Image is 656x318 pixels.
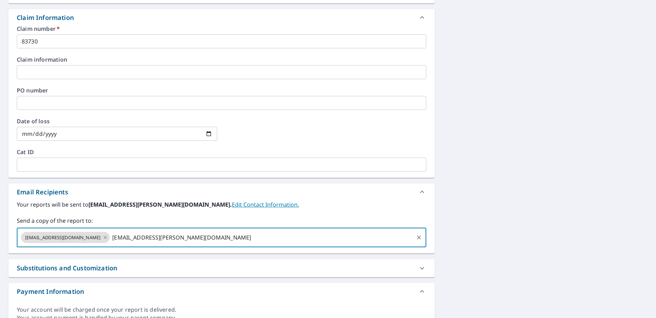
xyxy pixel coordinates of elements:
[17,26,426,32] label: Claim number
[17,88,426,93] label: PO number
[8,184,435,200] div: Email Recipients
[8,9,435,26] div: Claim Information
[88,201,232,208] b: [EMAIL_ADDRESS][PERSON_NAME][DOMAIN_NAME].
[21,232,110,243] div: [EMAIL_ADDRESS][DOMAIN_NAME]
[8,283,435,300] div: Payment Information
[232,201,299,208] a: EditContactInfo
[17,149,426,155] label: Cat ID
[17,200,426,209] label: Your reports will be sent to
[17,263,117,273] div: Substitutions and Customization
[414,233,424,242] button: Clear
[21,234,105,241] span: [EMAIL_ADDRESS][DOMAIN_NAME]
[8,259,435,277] div: Substitutions and Customization
[17,57,426,62] label: Claim information
[17,118,217,124] label: Date of loss
[17,216,426,225] label: Send a copy of the report to:
[17,13,74,22] div: Claim Information
[17,287,84,296] div: Payment Information
[17,306,426,314] div: Your account will be charged once your report is delivered.
[17,187,68,197] div: Email Recipients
